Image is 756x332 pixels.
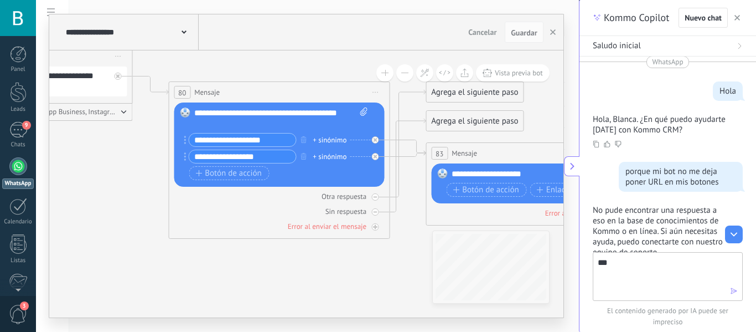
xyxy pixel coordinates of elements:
span: Kommo Copilot [604,11,669,24]
span: 9 [22,121,31,130]
span: Botón de acción [195,169,262,178]
button: Botón de acción [189,166,270,180]
span: Guardar [511,29,537,37]
button: Nuevo chat [679,8,728,28]
p: Hola, Blanca. ¿En qué puedo ayudarte [DATE] con Kommo CRM? [593,114,729,135]
div: WhatsApp [2,178,34,189]
span: Enlace de web [537,186,597,195]
button: Saludo inicial [579,36,756,57]
span: 3 [20,302,29,310]
div: Listas [2,257,34,264]
span: Nuevo chat [685,14,722,22]
p: No pude encontrar una respuesta a eso en la base de conocimientos de Kommo o en línea. Si aún nec... [593,205,729,258]
button: Guardar [505,22,543,43]
div: + sinónimo [313,135,346,146]
span: Saludo inicial [593,40,641,52]
div: Error al enviar el mensaje [288,222,366,231]
div: Agrega el siguiente paso [426,83,523,101]
span: WhatsApp [653,57,683,68]
button: Botón de acción [446,183,527,197]
div: Leads [2,106,34,113]
button: Vista previa bot [476,64,550,81]
div: Calendario [2,218,34,226]
div: + sinónimo [313,151,346,162]
div: Chats [2,141,34,149]
button: Cancelar [464,24,501,40]
div: Hola [719,86,736,96]
span: Mensaje [194,87,220,98]
div: Sin respuesta [325,207,366,216]
div: Agrega el siguiente paso [426,112,523,130]
span: El contenido generado por IA puede ser impreciso [593,305,743,328]
div: Panel [2,66,34,73]
span: Mensaje [452,148,477,159]
span: Vista previa bot [495,68,543,78]
span: 80 [178,88,186,98]
span: Cancelar [468,27,496,37]
button: Enlace de web [530,183,605,197]
div: porque mi bot no me deja poner URL en mis botones [625,166,736,187]
span: 83 [436,149,443,159]
div: Error al enviar el mensaje [545,208,624,218]
div: Otra respuesta [322,192,366,201]
span: Botón de acción [453,186,519,195]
